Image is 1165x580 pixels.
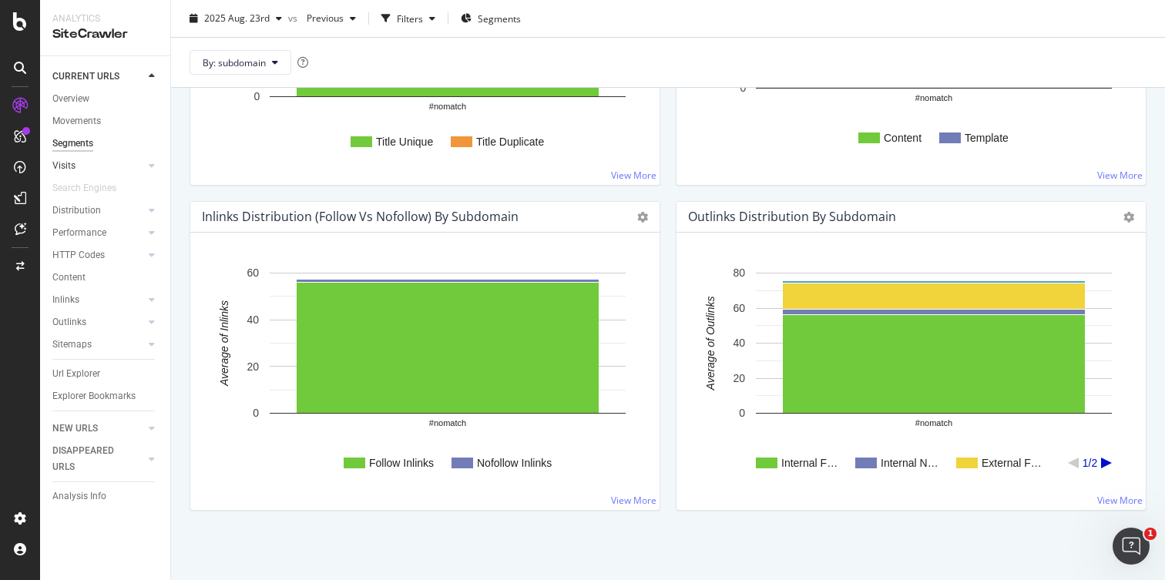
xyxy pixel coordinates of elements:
h4: Inlinks Distribution (Follow vs Nofollow) by subdomain [202,206,519,227]
div: Performance [52,225,106,241]
a: Analysis Info [52,488,159,505]
div: Movements [52,113,101,129]
text: 1/2 [1083,457,1098,469]
span: 2025 Aug. 23rd [204,12,270,25]
text: 60 [733,302,745,314]
a: Url Explorer [52,366,159,382]
div: HTTP Codes [52,247,105,263]
text: 0 [739,407,745,420]
a: Segments [52,136,159,152]
text: Content [884,132,922,144]
div: CURRENT URLS [52,69,119,85]
text: #nomatch [915,419,952,428]
a: Visits [52,158,144,174]
div: Overview [52,91,89,107]
span: 1 [1144,528,1157,540]
div: Filters [397,12,423,25]
button: Filters [375,6,441,31]
text: Title Duplicate [476,136,544,148]
text: 0 [740,82,747,95]
text: 80 [733,267,745,280]
svg: A chart. [203,257,647,498]
div: Sitemaps [52,337,92,353]
a: Distribution [52,203,144,219]
a: HTTP Codes [52,247,144,263]
text: 60 [247,267,259,280]
text: #nomatch [429,102,466,112]
a: DISAPPEARED URLS [52,443,144,475]
text: Nofollow Inlinks [477,457,552,469]
text: 40 [733,337,745,350]
div: Segments [52,136,93,152]
svg: A chart. [689,257,1133,498]
span: By: subdomain [203,55,266,69]
span: vs [288,12,300,25]
a: Inlinks [52,292,144,308]
button: 2025 Aug. 23rd [183,6,288,31]
a: Performance [52,225,144,241]
button: Segments [455,6,527,31]
div: Outlinks [52,314,86,330]
text: 20 [247,360,259,373]
span: Segments [478,12,521,25]
text: External F… [982,457,1042,469]
text: Internal F… [781,457,838,469]
text: 0 [254,91,260,103]
a: View More [1097,494,1143,507]
a: View More [611,169,656,182]
div: Analysis Info [52,488,106,505]
button: Previous [300,6,362,31]
div: SiteCrawler [52,25,158,43]
text: #nomatch [429,419,466,428]
div: Visits [52,158,76,174]
a: NEW URLS [52,421,144,437]
a: View More [1097,169,1143,182]
a: Search Engines [52,180,132,196]
text: #nomatch [915,94,952,103]
a: Outlinks [52,314,144,330]
a: Movements [52,113,159,129]
a: View More [611,494,656,507]
div: Distribution [52,203,101,219]
text: 0 [253,407,259,420]
div: Analytics [52,12,158,25]
div: DISAPPEARED URLS [52,443,130,475]
a: CURRENT URLS [52,69,144,85]
span: Previous [300,12,344,25]
text: Internal N… [881,457,938,469]
div: Inlinks [52,292,79,308]
h4: Outlinks Distribution by subdomain [688,206,896,227]
button: By: subdomain [190,50,291,75]
a: Sitemaps [52,337,144,353]
a: Content [52,270,159,286]
text: Title Unique [376,136,433,148]
div: Url Explorer [52,366,100,382]
text: 20 [733,372,745,384]
text: Template [965,132,1009,144]
text: Follow Inlinks [369,457,434,469]
div: NEW URLS [52,421,98,437]
div: Search Engines [52,180,116,196]
a: Overview [52,91,159,107]
iframe: Intercom live chat [1113,528,1150,565]
i: Options [637,212,648,223]
div: Content [52,270,86,286]
a: Explorer Bookmarks [52,388,159,404]
div: Explorer Bookmarks [52,388,136,404]
text: 40 [247,313,259,326]
text: Average of Inlinks [218,300,230,387]
text: Average of Outlinks [704,297,717,391]
i: Options [1123,212,1134,223]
